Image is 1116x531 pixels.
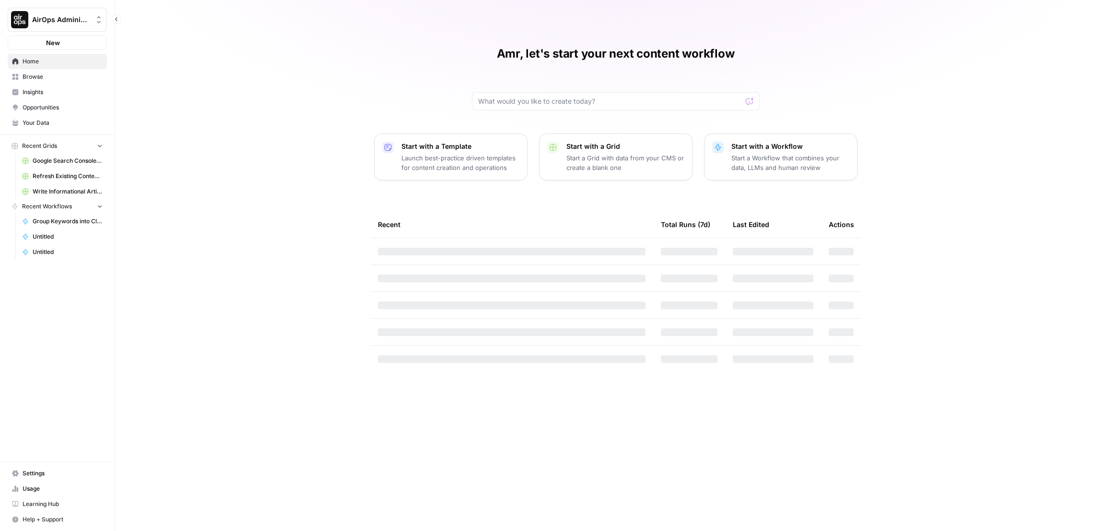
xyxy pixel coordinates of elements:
button: Start with a GridStart a Grid with data from your CMS or create a blank one [539,133,693,181]
button: Workspace: AirOps Administrative [8,8,107,32]
button: New [8,36,107,50]
button: Recent Workflows [8,199,107,214]
div: Actions [829,211,854,238]
span: Untitled [33,232,103,241]
p: Start a Workflow that combines your data, LLMs and human review [731,153,849,172]
p: Start with a Grid [566,142,684,151]
a: Usage [8,481,107,496]
input: What would you like to create today? [478,97,742,106]
a: Learning Hub [8,496,107,512]
span: Help + Support [23,515,103,524]
div: Last Edited [733,211,769,238]
button: Start with a WorkflowStart a Workflow that combines your data, LLMs and human review [704,133,858,181]
a: Google Search Console - [DOMAIN_NAME] [18,153,107,169]
a: Your Data [8,115,107,131]
p: Start with a Template [401,142,519,151]
span: Opportunities [23,103,103,112]
span: Usage [23,484,103,493]
span: Untitled [33,248,103,256]
a: Group Keywords into Clusters [18,214,107,229]
span: Your Data [23,119,103,127]
a: Settings [8,466,107,481]
a: Untitled [18,229,107,244]
a: Untitled [18,244,107,260]
div: Recent [378,211,646,238]
span: AirOps Administrative [32,15,90,24]
a: Insights [8,84,107,100]
span: Google Search Console - [DOMAIN_NAME] [33,157,103,165]
p: Start a Grid with data from your CMS or create a blank one [566,153,684,172]
button: Start with a TemplateLaunch best-practice driven templates for content creation and operations [374,133,528,181]
a: Home [8,54,107,69]
a: Opportunities [8,100,107,115]
p: Launch best-practice driven templates for content creation and operations [401,153,519,172]
a: Browse [8,69,107,84]
h1: Amr, let's start your next content workflow [497,46,735,61]
span: Refresh Existing Content (3) [33,172,103,181]
span: Recent Workflows [22,202,72,211]
p: Start with a Workflow [731,142,849,151]
button: Help + Support [8,512,107,527]
span: New [46,38,60,48]
span: Write Informational Article [33,187,103,196]
span: Group Keywords into Clusters [33,217,103,226]
a: Refresh Existing Content (3) [18,169,107,184]
span: Learning Hub [23,500,103,508]
span: Home [23,57,103,66]
img: AirOps Administrative Logo [11,11,28,28]
span: Browse [23,72,103,81]
div: Total Runs (7d) [661,211,710,238]
span: Recent Grids [22,142,57,150]
button: Recent Grids [8,139,107,153]
span: Insights [23,88,103,97]
span: Settings [23,469,103,478]
a: Write Informational Article [18,184,107,199]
